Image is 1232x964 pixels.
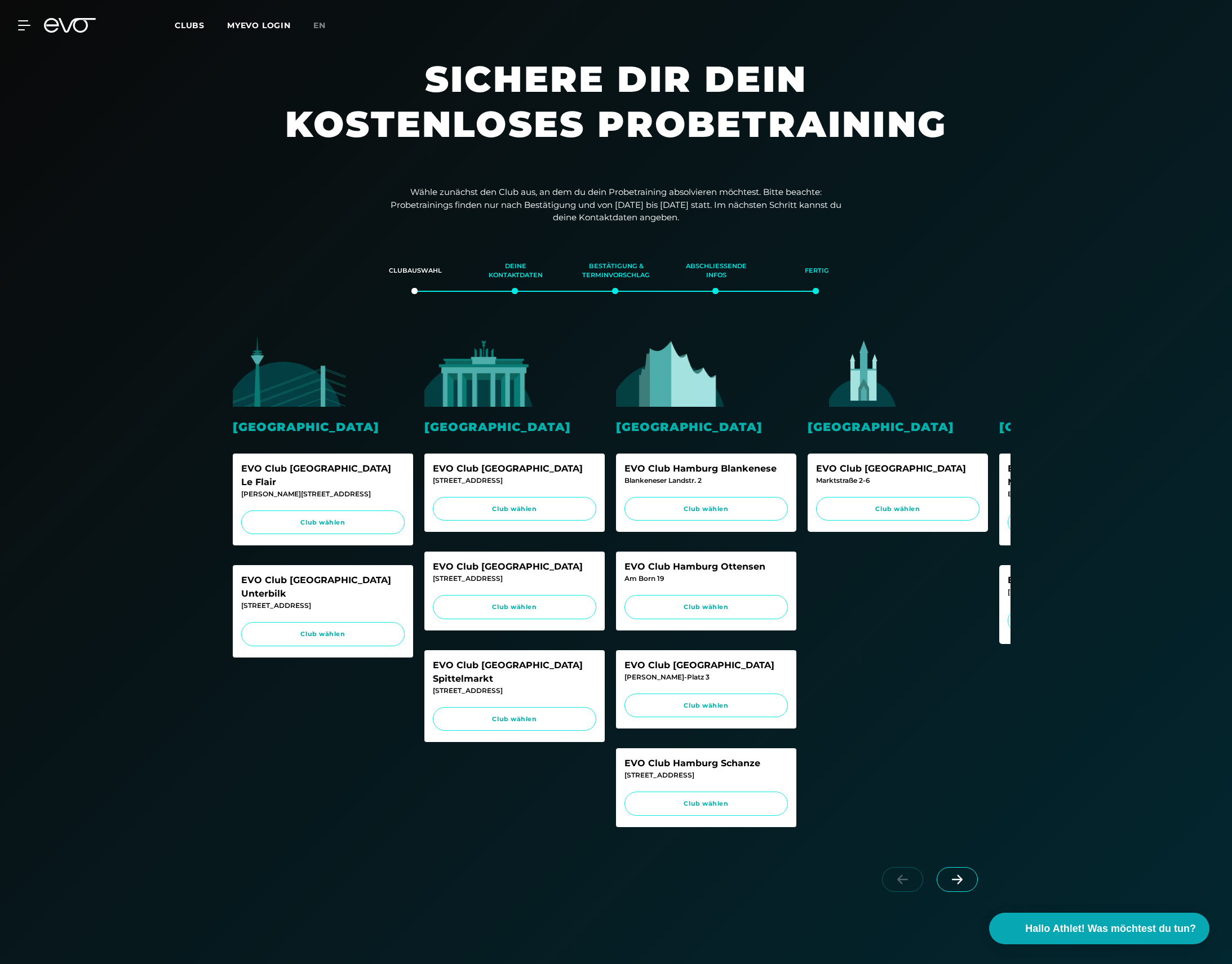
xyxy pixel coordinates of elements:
span: Club wählen [827,504,969,514]
img: evofitness [616,336,729,407]
div: [STREET_ADDRESS] [241,601,405,611]
a: Club wählen [433,497,596,521]
div: [GEOGRAPHIC_DATA] [424,418,605,436]
span: Club wählen [635,602,777,612]
a: Club wählen [624,595,788,619]
div: [STREET_ADDRESS] [624,770,788,780]
div: EVO Club München Glockenbach [1008,574,1171,587]
a: Club wählen [624,694,788,718]
span: Club wählen [444,602,586,612]
div: [GEOGRAPHIC_DATA] [999,418,1180,436]
div: EVO Club [GEOGRAPHIC_DATA] Maxvorstadt [1008,462,1171,489]
span: Club wählen [252,518,394,527]
div: Deine Kontaktdaten [480,256,552,286]
img: evofitness [999,336,1112,407]
div: [STREET_ADDRESS] [433,574,596,584]
div: [PERSON_NAME]-Platz 3 [624,672,788,682]
span: Club wählen [444,504,586,514]
a: Club wählen [241,510,405,535]
a: en [313,19,339,32]
div: [PERSON_NAME][STREET_ADDRESS] [241,489,405,499]
div: Briennerstr. 55 [1008,489,1171,499]
div: Bestätigung & Terminvorschlag [580,256,652,286]
div: Abschließende Infos [680,256,752,286]
span: Club wählen [635,701,777,710]
a: Club wählen [433,595,596,619]
div: EVO Club Hamburg Schanze [624,757,788,770]
img: evofitness [233,336,345,407]
div: Am Born 19 [624,574,788,584]
div: Clubauswahl [379,256,451,286]
a: Clubs [175,20,227,30]
a: Club wählen [433,707,596,731]
span: Club wählen [444,714,586,724]
h1: Sichere dir dein kostenloses Probetraining [278,56,954,169]
div: [GEOGRAPHIC_DATA] [808,418,988,436]
a: Club wählen [241,622,405,646]
span: Clubs [175,20,205,30]
a: Club wählen [816,497,980,521]
div: EVO Club [GEOGRAPHIC_DATA] [433,560,596,574]
div: EVO Club [GEOGRAPHIC_DATA] [433,462,596,476]
div: Marktstraße 2-6 [816,476,980,486]
span: en [313,20,326,30]
div: [STREET_ADDRESS] [433,686,596,696]
div: [STREET_ADDRESS] [1008,587,1171,597]
div: [STREET_ADDRESS] [433,476,596,486]
div: EVO Club Hamburg Ottensen [624,560,788,574]
span: Club wählen [252,629,394,639]
div: EVO Club [GEOGRAPHIC_DATA] Le Flair [241,462,405,489]
div: Fertig [781,256,853,286]
img: evofitness [808,336,920,407]
div: Blankeneser Landstr. 2 [624,476,788,486]
button: Hallo Athlet! Was möchtest du tun? [989,913,1209,944]
div: EVO Club [GEOGRAPHIC_DATA] [624,659,788,672]
div: [GEOGRAPHIC_DATA] [233,418,413,436]
div: EVO Club Hamburg Blankenese [624,462,788,476]
span: Hallo Athlet! Was möchtest du tun? [1025,921,1196,936]
span: Club wählen [635,799,777,808]
p: Wähle zunächst den Club aus, an dem du dein Probetraining absolvieren möchtest. Bitte beachte: Pr... [391,186,841,224]
div: EVO Club [GEOGRAPHIC_DATA] Spittelmarkt [433,659,596,686]
img: evofitness [424,336,537,407]
span: Club wählen [635,504,777,514]
div: EVO Club [GEOGRAPHIC_DATA] Unterbilk [241,574,405,601]
div: [GEOGRAPHIC_DATA] [616,418,796,436]
a: MYEVO LOGIN [227,20,291,30]
a: Club wählen [624,497,788,521]
a: Club wählen [624,792,788,816]
div: EVO Club [GEOGRAPHIC_DATA] [816,462,980,476]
